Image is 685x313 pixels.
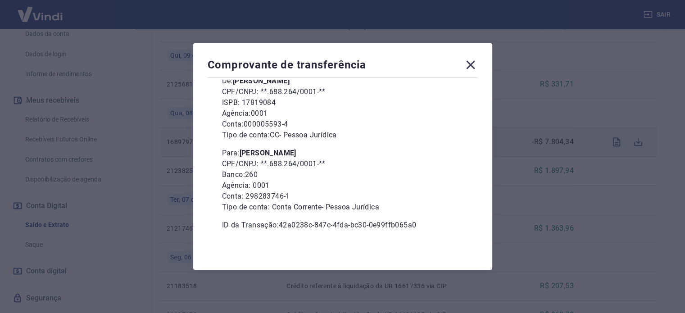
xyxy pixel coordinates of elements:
p: Agência: 0001 [222,180,463,191]
p: Para: [222,148,463,159]
div: Comprovante de transferência [208,58,478,76]
b: [PERSON_NAME] [233,77,290,85]
p: Banco: 260 [222,169,463,180]
p: Conta: 298283746-1 [222,191,463,202]
p: ISPB: 17819084 [222,97,463,108]
p: Conta: 000005593-4 [222,119,463,130]
p: CPF/CNPJ: **.688.264/0001-** [222,86,463,97]
p: Tipo de conta: CC - Pessoa Jurídica [222,130,463,141]
p: ID da Transação: 42a0238c-847c-4fda-bc30-0e99ffb065a0 [222,220,463,231]
b: [PERSON_NAME] [240,149,296,157]
p: Tipo de conta: Conta Corrente - Pessoa Jurídica [222,202,463,213]
p: CPF/CNPJ: **.688.264/0001-** [222,159,463,169]
p: De: [222,76,463,86]
p: Agência: 0001 [222,108,463,119]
